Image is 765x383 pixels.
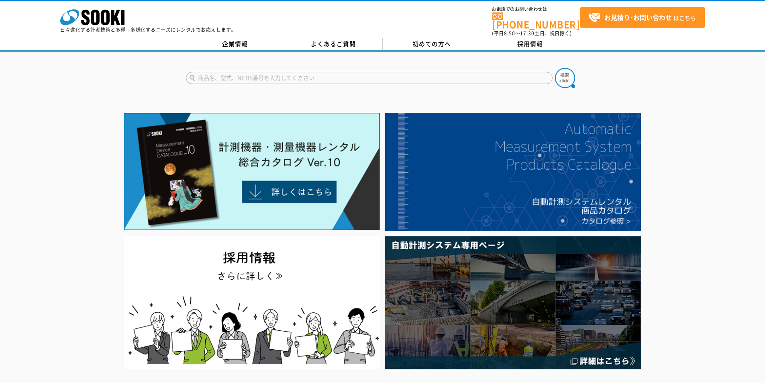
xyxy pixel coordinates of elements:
[186,72,553,84] input: 商品名、型式、NETIS番号を入力してください
[60,27,236,32] p: 日々進化する計測技術と多種・多様化するニーズにレンタルでお応えします。
[124,113,380,230] img: Catalog Ver10
[385,236,641,369] img: 自動計測システム専用ページ
[124,236,380,369] img: SOOKI recruit
[520,30,534,37] span: 17:30
[383,38,481,50] a: 初めての方へ
[504,30,515,37] span: 8:50
[492,7,580,12] span: お電話でのお問い合わせは
[604,12,672,22] strong: お見積り･お問い合わせ
[492,30,571,37] span: (平日 ～ 土日、祝日除く)
[186,38,284,50] a: 企業情報
[481,38,579,50] a: 採用情報
[412,39,451,48] span: 初めての方へ
[555,68,575,88] img: btn_search.png
[284,38,383,50] a: よくあるご質問
[492,12,580,29] a: [PHONE_NUMBER]
[385,113,641,231] img: 自動計測システムカタログ
[580,7,705,28] a: お見積り･お問い合わせはこちら
[588,12,696,24] span: はこちら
